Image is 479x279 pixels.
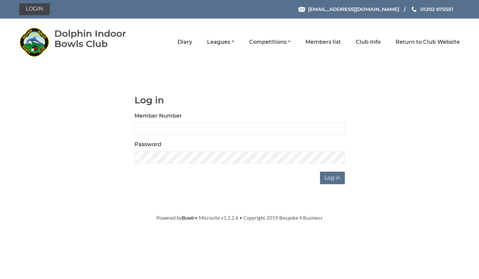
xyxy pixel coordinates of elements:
[396,38,460,46] a: Return to Club Website
[320,172,345,184] input: Log in
[134,112,182,120] label: Member Number
[298,7,305,12] img: Email
[134,140,161,148] label: Password
[134,95,345,105] h1: Log in
[19,27,49,57] img: Dolphin Indoor Bowls Club
[54,28,145,49] div: Dolphin Indoor Bowls Club
[305,38,341,46] a: Members list
[207,38,234,46] a: Leagues
[356,38,381,46] a: Club Info
[19,3,50,15] a: Login
[308,6,399,12] span: [EMAIL_ADDRESS][DOMAIN_NAME]
[178,38,192,46] a: Diary
[249,38,291,46] a: Competitions
[182,215,195,221] a: Bowlr
[412,7,416,12] img: Phone us
[420,6,453,12] span: 01202 675551
[411,5,453,13] a: Phone us 01202 675551
[156,215,323,221] span: Powered by • Microsite v1.2.2.6 • Copyright 2019 Bespoke 4 Business
[298,5,399,13] a: Email [EMAIL_ADDRESS][DOMAIN_NAME]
